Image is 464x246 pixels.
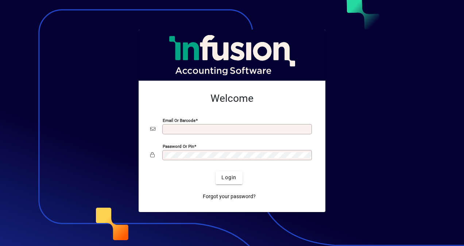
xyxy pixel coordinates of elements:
mat-label: Password or Pin [163,143,194,149]
mat-label: Email or Barcode [163,118,196,123]
h2: Welcome [150,92,314,105]
span: Forgot your password? [203,193,256,200]
span: Login [221,174,236,181]
a: Forgot your password? [200,190,259,203]
button: Login [216,171,242,184]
